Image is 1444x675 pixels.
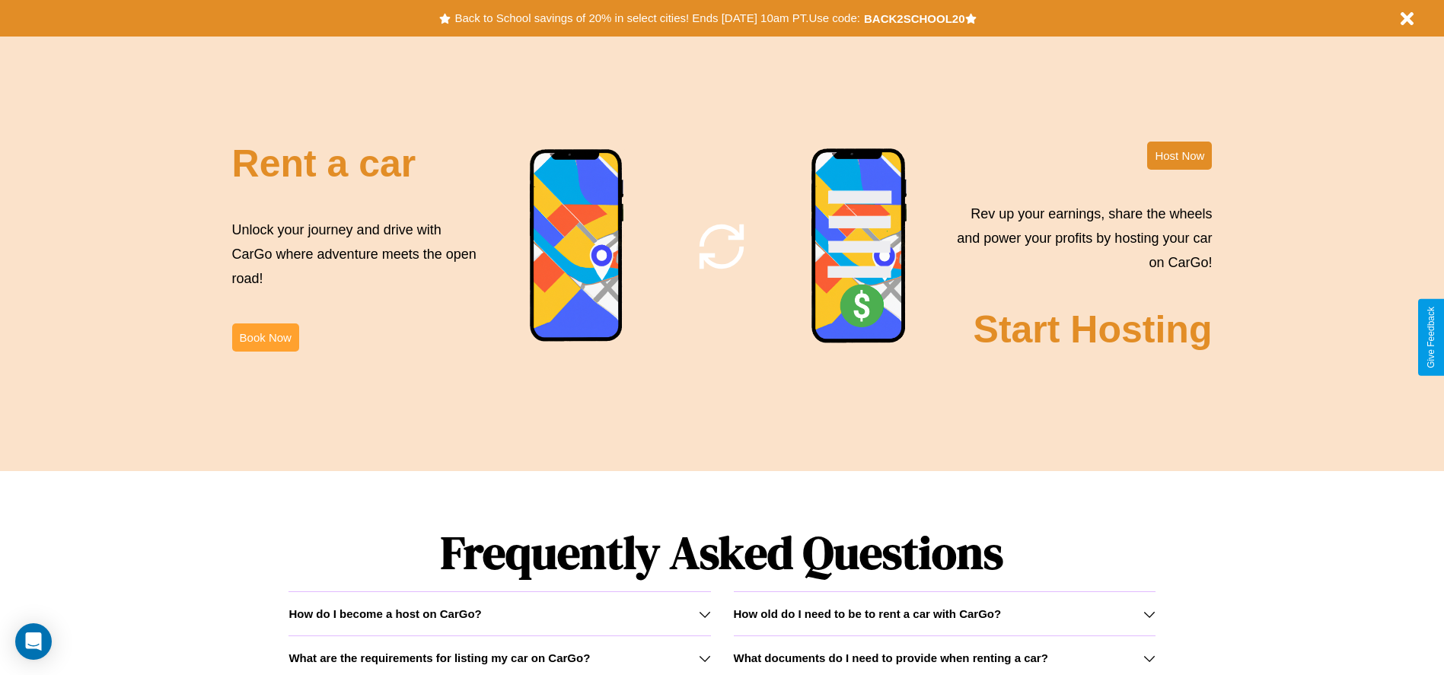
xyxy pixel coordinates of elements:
[948,202,1212,275] p: Rev up your earnings, share the wheels and power your profits by hosting your car on CarGo!
[15,623,52,660] div: Open Intercom Messenger
[864,12,965,25] b: BACK2SCHOOL20
[451,8,863,29] button: Back to School savings of 20% in select cities! Ends [DATE] 10am PT.Use code:
[288,651,590,664] h3: What are the requirements for listing my car on CarGo?
[734,607,1002,620] h3: How old do I need to be to rent a car with CarGo?
[288,607,481,620] h3: How do I become a host on CarGo?
[288,514,1155,591] h1: Frequently Asked Questions
[1147,142,1212,170] button: Host Now
[529,148,625,344] img: phone
[232,218,482,291] p: Unlock your journey and drive with CarGo where adventure meets the open road!
[974,307,1213,352] h2: Start Hosting
[232,142,416,186] h2: Rent a car
[811,148,908,345] img: phone
[1426,307,1436,368] div: Give Feedback
[734,651,1048,664] h3: What documents do I need to provide when renting a car?
[232,323,299,352] button: Book Now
